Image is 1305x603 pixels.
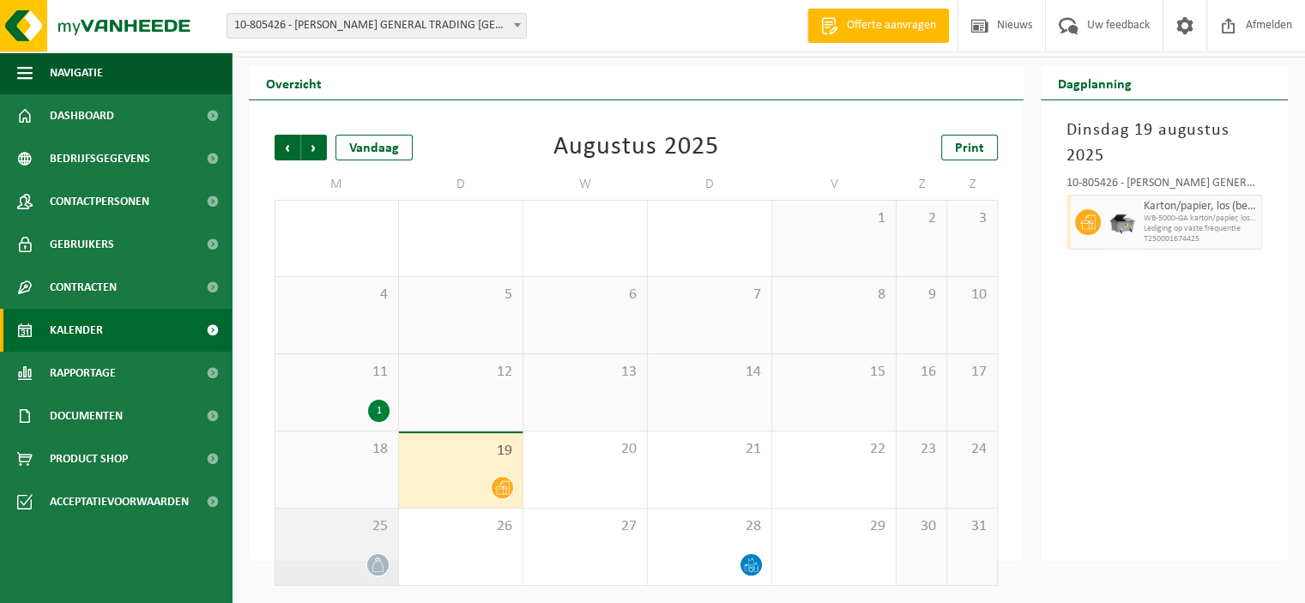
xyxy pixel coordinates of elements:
span: 10 [956,286,988,305]
span: 31 [956,517,988,536]
div: Augustus 2025 [553,135,719,160]
span: 12 [408,363,514,382]
td: M [275,169,399,200]
span: Print [955,142,984,155]
span: 27 [532,517,638,536]
span: Volgende [301,135,327,160]
span: Product Shop [50,437,128,480]
td: W [523,169,648,200]
span: 4 [284,286,390,305]
span: 25 [284,517,390,536]
a: Offerte aanvragen [807,9,949,43]
td: D [648,169,772,200]
span: Dashboard [50,94,114,137]
span: 5 [408,286,514,305]
span: 13 [532,363,638,382]
span: T250001674425 [1144,234,1257,244]
span: 11 [284,363,390,382]
span: 17 [956,363,988,382]
span: 14 [656,363,763,382]
span: 7 [656,286,763,305]
span: 22 [781,440,887,459]
span: 24 [956,440,988,459]
span: 28 [656,517,763,536]
span: Karton/papier, los (bedrijven) [1144,200,1257,214]
span: 9 [905,286,938,305]
h2: Overzicht [249,66,339,99]
span: 15 [781,363,887,382]
span: 6 [532,286,638,305]
span: Bedrijfsgegevens [50,137,150,180]
div: 10-805426 - [PERSON_NAME] GENERAL TRADING [GEOGRAPHIC_DATA] - [GEOGRAPHIC_DATA] [1066,178,1262,195]
span: 2 [905,209,938,228]
span: Offerte aanvragen [843,17,940,34]
span: Documenten [50,395,123,437]
td: D [399,169,523,200]
span: Acceptatievoorwaarden [50,480,189,523]
span: Contracten [50,266,117,309]
div: Vandaag [335,135,413,160]
span: Lediging op vaste frequentie [1144,224,1257,234]
span: Kalender [50,309,103,352]
span: 26 [408,517,514,536]
div: 1 [368,400,390,422]
span: WB-5000-GA karton/papier, los (bedrijven) [1144,214,1257,224]
span: 3 [956,209,988,228]
span: Contactpersonen [50,180,149,223]
span: 8 [781,286,887,305]
span: 20 [532,440,638,459]
span: Vorige [275,135,300,160]
td: Z [897,169,947,200]
span: 16 [905,363,938,382]
span: 18 [284,440,390,459]
span: 23 [905,440,938,459]
span: 19 [408,442,514,461]
span: Navigatie [50,51,103,94]
span: 29 [781,517,887,536]
span: 30 [905,517,938,536]
h2: Dagplanning [1041,66,1149,99]
span: Gebruikers [50,223,114,266]
a: Print [941,135,998,160]
h3: Dinsdag 19 augustus 2025 [1066,118,1262,169]
span: Rapportage [50,352,116,395]
span: 1 [781,209,887,228]
span: 10-805426 - GHASSAN ABOUD GENERAL TRADING NV - ANTWERPEN [227,14,526,38]
span: 10-805426 - GHASSAN ABOUD GENERAL TRADING NV - ANTWERPEN [227,13,527,39]
span: 21 [656,440,763,459]
td: Z [947,169,998,200]
img: WB-5000-GAL-GY-01 [1109,209,1135,235]
td: V [772,169,897,200]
